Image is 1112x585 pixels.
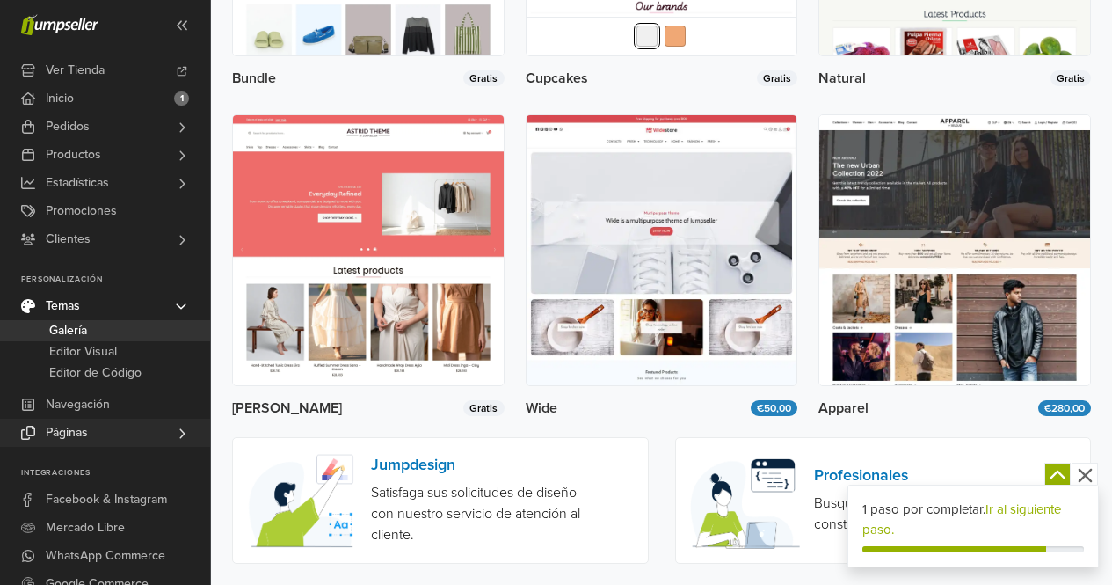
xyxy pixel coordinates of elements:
[46,486,167,514] span: Facebook & Instagram
[818,71,866,85] span: Natural
[463,400,504,416] span: Gratis
[814,466,1042,486] h6: Profesionales
[46,56,105,84] span: Ver Tienda
[46,419,88,447] span: Páginas
[21,468,210,479] p: Integraciones
[233,438,371,562] img: themes-gallery-jumpdesign-f5e17adca7b4f1ae541a.png
[371,482,599,545] div: Satisfaga sus solicitudes de diseño con nuestro servicio de atención al cliente.
[46,113,90,141] span: Pedidos
[526,401,557,415] span: Wide
[46,225,91,253] span: Clientes
[665,26,686,47] button: Pastel
[46,514,125,542] span: Mercado Libre
[463,70,504,86] span: Gratis
[21,274,210,285] p: Personalización
[526,71,588,85] span: Cupcakes
[862,500,1084,539] div: 1 paso por completar.
[233,115,504,386] img: Ver más detalles del tema Astrid.
[49,362,142,384] span: Editor de Código
[46,84,74,113] span: Inicio
[46,197,117,225] span: Promociones
[1038,400,1091,416] span: €280,00
[676,438,814,562] img: themes-gallery-professionals-836fc7a15da85c96ee2d.png
[232,401,342,415] span: [PERSON_NAME]
[46,141,101,169] span: Productos
[819,115,1090,386] img: Ver más detalles del tema Apparel.
[757,70,797,86] span: Gratis
[49,341,117,362] span: Editor Visual
[527,115,797,386] img: Ver más detalles del tema Wide.
[46,292,80,320] span: Temas
[46,542,165,570] span: WhatsApp Commerce
[1050,70,1091,86] span: Gratis
[49,320,87,341] span: Galería
[818,401,869,415] span: Apparel
[46,391,110,419] span: Navegación
[46,169,109,197] span: Estadísticas
[862,501,1061,537] a: Ir al siguiente paso.
[174,91,189,106] span: 1
[636,26,658,47] button: Default
[675,437,1092,563] a: ProfesionalesBusque ayuda profesional para construir su tienda en línea.
[232,437,649,563] a: JumpdesignSatisfaga sus solicitudes de diseño con nuestro servicio de atención al cliente.
[232,71,276,85] span: Bundle
[751,400,797,416] span: €50,00
[814,493,1042,535] div: Busque ayuda profesional para construir su tienda en línea.
[371,456,599,475] h6: Jumpdesign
